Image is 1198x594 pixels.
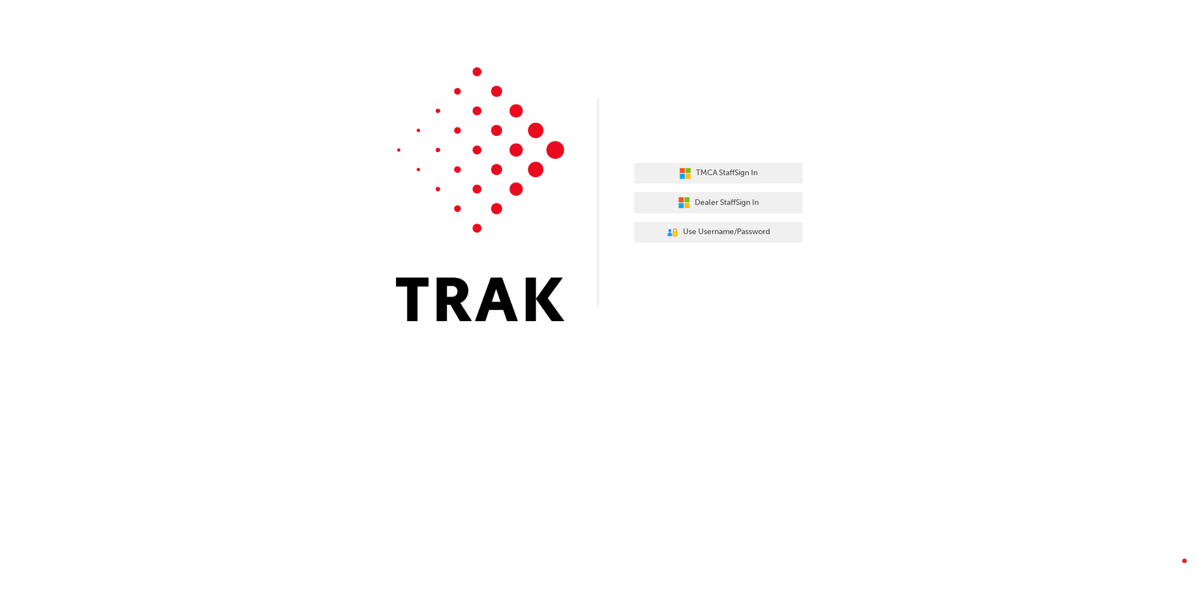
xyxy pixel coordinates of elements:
[634,192,803,213] button: Dealer StaffSign In
[695,197,759,209] span: Dealer Staff Sign In
[634,163,803,184] button: TMCA StaffSign In
[696,167,758,180] span: TMCA Staff Sign In
[1160,556,1187,583] iframe: Intercom live chat
[396,67,564,321] img: Trak
[683,226,770,239] span: Use Username/Password
[634,222,803,243] button: Use Username/Password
